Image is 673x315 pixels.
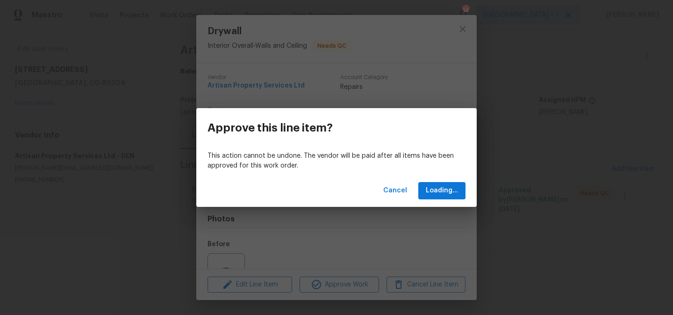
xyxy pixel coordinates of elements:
span: Cancel [383,185,407,197]
button: Loading... [418,182,465,199]
h3: Approve this line item? [208,121,333,134]
button: Cancel [379,182,411,199]
span: Loading... [426,185,458,197]
p: This action cannot be undone. The vendor will be paid after all items have been approved for this... [208,151,465,171]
